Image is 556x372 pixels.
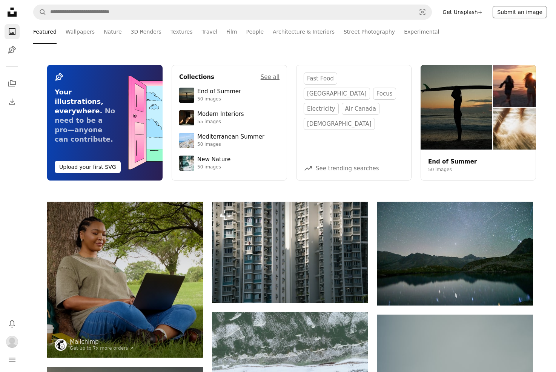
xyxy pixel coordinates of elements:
[273,20,335,44] a: Architecture & Interiors
[5,76,20,91] a: Collections
[5,42,20,57] a: Illustrations
[5,94,20,109] a: Download History
[201,20,217,44] a: Travel
[5,352,20,367] button: Menu
[428,158,477,165] a: End of Summer
[197,142,264,148] div: 50 images
[404,20,439,44] a: Experimental
[197,88,241,96] div: End of Summer
[373,88,396,100] a: focus
[179,156,194,171] img: premium_photo-1755037089989-422ee333aef9
[261,73,280,82] a: See all
[226,20,237,44] a: Film
[493,6,547,18] button: Submit an image
[70,346,134,351] a: Get up to 7x more orders ↗
[438,6,487,18] a: Get Unsplash+
[66,20,95,44] a: Wallpapers
[131,20,161,44] a: 3D Renders
[179,110,194,125] img: premium_photo-1747189286942-bc91257a2e39
[197,156,230,164] div: New Nature
[197,164,230,170] div: 50 images
[344,20,395,44] a: Street Photography
[5,24,20,39] a: Photos
[304,118,375,130] a: [DEMOGRAPHIC_DATA]
[70,338,134,346] a: Mailchimp
[212,249,368,255] a: Tall apartment buildings with many windows and balconies.
[197,96,241,102] div: 50 images
[55,88,103,115] span: Your illustrations, everywhere.
[179,73,214,82] h4: Collections
[6,336,18,348] img: Avatar of user Leonie Williams
[179,133,280,148] a: Mediterranean Summer50 images
[377,250,533,257] a: Starry night sky over a calm mountain lake
[413,5,432,19] button: Visual search
[55,339,67,351] img: Go to Mailchimp's profile
[47,276,203,283] a: Woman using laptop while sitting under a tree
[304,88,370,100] a: [GEOGRAPHIC_DATA]
[342,103,379,115] a: air canada
[304,103,339,115] a: electricity
[47,202,203,358] img: Woman using laptop while sitting under a tree
[316,165,379,172] a: See trending searches
[179,133,194,148] img: premium_photo-1688410049290-d7394cc7d5df
[179,156,280,171] a: New Nature50 images
[104,20,121,44] a: Nature
[197,119,244,125] div: 55 images
[246,20,264,44] a: People
[34,5,46,19] button: Search Unsplash
[5,316,20,331] button: Notifications
[212,202,368,303] img: Tall apartment buildings with many windows and balconies.
[197,111,244,118] div: Modern Interiors
[179,110,280,125] a: Modern Interiors55 images
[170,20,193,44] a: Textures
[179,88,280,103] a: End of Summer50 images
[5,334,20,349] button: Profile
[55,161,121,173] button: Upload your first SVG
[304,73,337,85] a: fast food
[377,202,533,306] img: Starry night sky over a calm mountain lake
[5,5,20,21] a: Home — Unsplash
[179,88,194,103] img: premium_photo-1754398386796-ea3dec2a6302
[33,5,432,20] form: Find visuals sitewide
[197,133,264,141] div: Mediterranean Summer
